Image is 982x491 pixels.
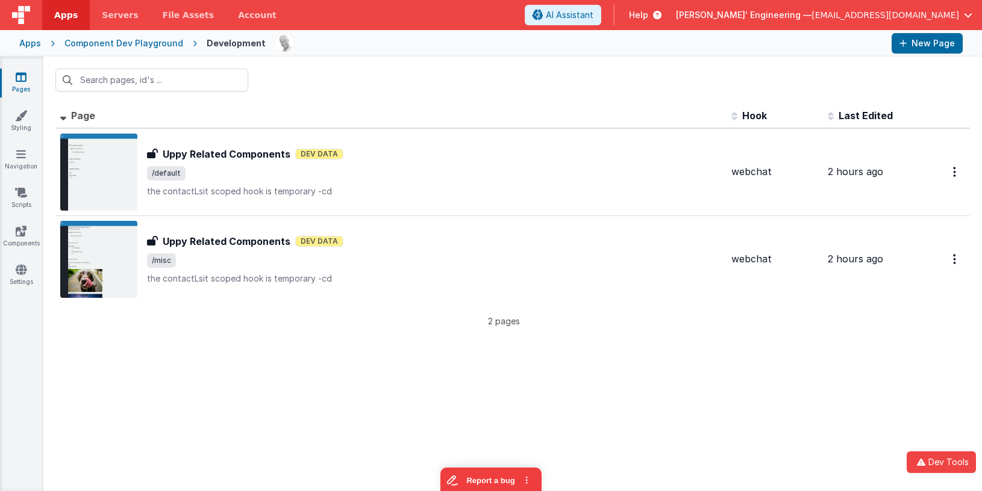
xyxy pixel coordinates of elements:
[71,110,95,122] span: Page
[742,110,767,122] span: Hook
[839,110,893,122] span: Last Edited
[546,9,593,21] span: AI Assistant
[54,9,78,21] span: Apps
[676,9,812,21] span: [PERSON_NAME]' Engineering —
[731,165,818,179] div: webchat
[731,252,818,266] div: webchat
[946,247,965,271] button: Options
[207,37,266,49] div: Development
[147,273,722,285] p: the contactLsit scoped hook is temporary -cd
[147,185,722,197] p: the contactLsit scoped hook is temporary -cd
[55,315,952,327] p: 2 pages
[102,9,138,21] span: Servers
[147,253,176,268] span: /misc
[812,9,959,21] span: [EMAIL_ADDRESS][DOMAIN_NAME]
[163,9,214,21] span: File Assets
[295,236,343,247] span: Dev Data
[828,253,883,265] span: 2 hours ago
[946,159,965,184] button: Options
[907,451,976,473] button: Dev Tools
[295,149,343,159] span: Dev Data
[525,5,601,25] button: AI Assistant
[64,37,183,49] div: Component Dev Playground
[828,165,883,178] span: 2 hours ago
[676,9,972,21] button: [PERSON_NAME]' Engineering — [EMAIL_ADDRESS][DOMAIN_NAME]
[19,37,41,49] div: Apps
[163,147,290,161] h3: Uppy Related Components
[55,69,248,91] input: Search pages, id's ...
[147,166,186,181] span: /default
[163,234,290,249] h3: Uppy Related Components
[629,9,648,21] span: Help
[276,35,293,52] img: 11ac31fe5dc3d0eff3fbbbf7b26fa6e1
[892,33,963,54] button: New Page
